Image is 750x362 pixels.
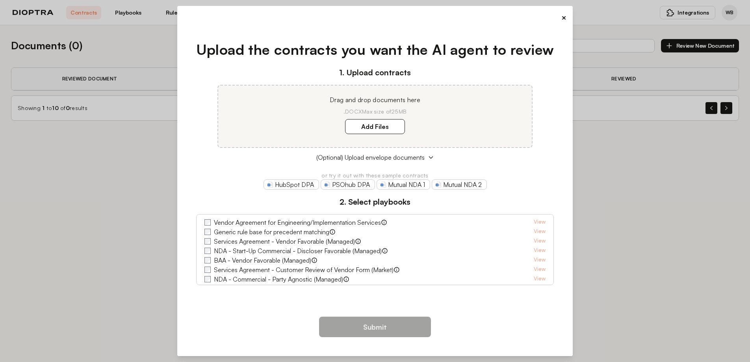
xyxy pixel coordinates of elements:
label: Services Agreement - Customer Review of Vendor Form (Market) [214,265,394,274]
p: or try it out with these sample contracts [196,172,554,179]
button: Submit [319,317,431,337]
a: View [534,284,546,293]
button: (Optional) Upload envelope documents [196,153,554,162]
a: HubSpot DPA [264,179,319,190]
p: .DOCX Max size of 25MB [228,108,522,116]
a: View [534,265,546,274]
label: Add Files [345,119,405,134]
a: Mutual NDA 1 [377,179,430,190]
p: Drag and drop documents here [228,95,522,104]
a: View [534,227,546,237]
h1: Upload the contracts you want the AI agent to review [196,39,554,60]
h3: 1. Upload contracts [196,67,554,78]
label: Services Agreement - Vendor Favorable (Managed) [214,237,355,246]
label: Vendor Agreement for Engineering/Implementation Services [214,218,381,227]
button: × [561,12,566,23]
span: (Optional) Upload envelope documents [316,153,425,162]
a: View [534,237,546,246]
label: BAA - Vendor Favorable (Managed) [214,256,311,265]
label: NDA - Start-Up Commercial - Discloser Favorable (Managed) [214,246,382,256]
a: View [534,218,546,227]
label: Generic rule base for precedent matching [214,227,329,237]
a: Mutual NDA 2 [432,179,487,190]
a: PSOhub DPA [321,179,375,190]
a: View [534,256,546,265]
label: DPA - Vendor/Processor Favorable (Managed) [214,284,342,293]
a: View [534,274,546,284]
h3: 2. Select playbooks [196,196,554,208]
a: View [534,246,546,256]
label: NDA - Commercial - Party Agnostic (Managed) [214,274,343,284]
